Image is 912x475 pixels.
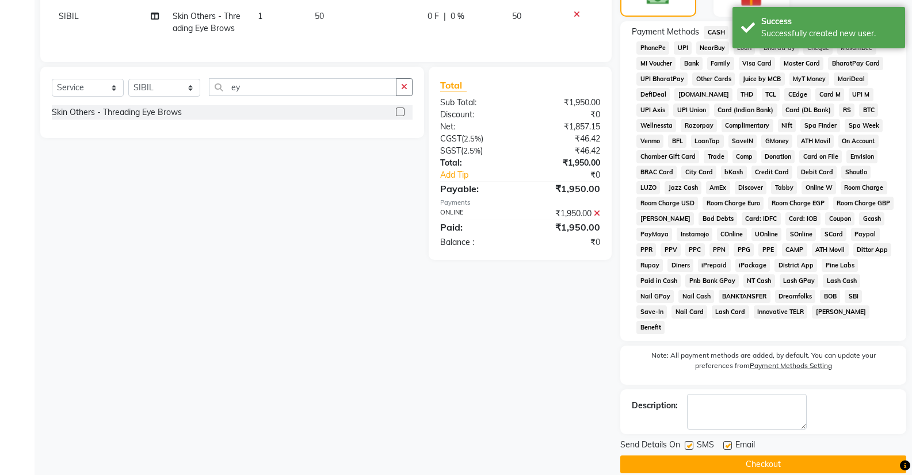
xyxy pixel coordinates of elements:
div: Net: [432,121,520,133]
span: GMoney [761,135,792,148]
span: BANKTANSFER [719,290,770,303]
span: 0 % [451,10,464,22]
span: 2.5% [464,134,481,143]
span: Bad Debts [699,212,737,225]
span: Nail Cash [678,290,714,303]
span: BFL [668,135,686,148]
div: ₹1,950.00 [520,220,609,234]
span: 50 [512,11,521,21]
span: Card M [815,88,844,101]
span: On Account [838,135,879,148]
span: Wellnessta [636,119,676,132]
span: TCL [762,88,780,101]
div: Discount: [432,109,520,121]
span: Nift [778,119,796,132]
span: PPN [709,243,730,256]
span: Nail Card [671,305,707,319]
div: ₹1,950.00 [520,157,609,169]
div: Total: [432,157,520,169]
div: ₹0 [520,109,609,121]
span: Room Charge GBP [833,197,894,210]
span: Lash Cash [823,274,860,288]
span: CAMP [782,243,807,256]
span: Family [707,57,734,70]
span: Payment Methods [632,26,699,38]
span: Card: IDFC [742,212,781,225]
span: Donation [761,150,795,163]
span: Nail GPay [636,290,674,303]
div: Paid: [432,220,520,234]
div: Sub Total: [432,97,520,109]
span: SGST [440,145,461,156]
span: Coupon [825,212,854,225]
span: Card on File [799,150,842,163]
div: Payments [440,198,600,208]
span: ATH Movil [812,243,849,256]
span: UPI [674,41,692,55]
span: Card (Indian Bank) [714,104,777,117]
span: NT Cash [743,274,775,288]
span: Benefit [636,321,665,334]
span: Juice by MCB [739,72,785,86]
span: Shoutlo [841,166,871,179]
span: Visa Card [739,57,776,70]
span: NearBuy [696,41,729,55]
span: PPC [685,243,705,256]
input: Search or Scan [209,78,396,96]
span: Total [440,79,467,91]
span: CEdge [784,88,811,101]
span: iPrepaid [698,259,731,272]
span: PPR [636,243,656,256]
span: Debit Card [797,166,837,179]
div: ₹1,857.15 [520,121,609,133]
span: Lash Card [712,305,749,319]
label: Note: All payment methods are added, by default. You can update your preferences from [632,350,895,376]
span: Email [735,439,755,453]
span: [PERSON_NAME] [636,212,694,225]
div: Payable: [432,182,520,196]
span: Tabby [771,181,797,194]
span: Paypal [851,228,880,241]
span: Dreamfolks [775,290,816,303]
span: Card (DL Bank) [782,104,835,117]
span: Room Charge EGP [768,197,829,210]
span: UPI M [849,88,873,101]
span: MyT Money [789,72,830,86]
label: Payment Methods Setting [750,361,832,371]
span: Other Cards [692,72,735,86]
div: ₹0 [535,169,609,181]
span: Bank [680,57,703,70]
div: ( ) [432,133,520,145]
span: UPI Axis [636,104,669,117]
button: Checkout [620,455,906,473]
span: Pnb Bank GPay [685,274,739,288]
span: UPI BharatPay [636,72,688,86]
div: ₹46.42 [520,133,609,145]
span: Gcash [859,212,884,225]
span: SaveIN [728,135,757,148]
div: ONLINE [432,208,520,220]
span: Trade [704,150,728,163]
div: Balance : [432,236,520,248]
span: Master Card [780,57,823,70]
div: ₹1,950.00 [520,208,609,220]
span: SCard [821,228,846,241]
span: Comp [732,150,757,163]
span: Instamojo [677,228,712,241]
span: LoanTap [691,135,724,148]
span: AmEx [706,181,730,194]
span: Paid in Cash [636,274,681,288]
div: Description: [632,400,678,412]
span: Credit Card [751,166,793,179]
span: UOnline [751,228,782,241]
span: Diners [667,259,693,272]
span: PhonePe [636,41,669,55]
span: Dittor App [853,243,892,256]
span: Venmo [636,135,663,148]
span: UPI Union [673,104,709,117]
span: Save-In [636,305,667,319]
span: Pine Labs [822,259,858,272]
span: Discover [735,181,767,194]
span: PPV [661,243,681,256]
span: SBI [845,290,862,303]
